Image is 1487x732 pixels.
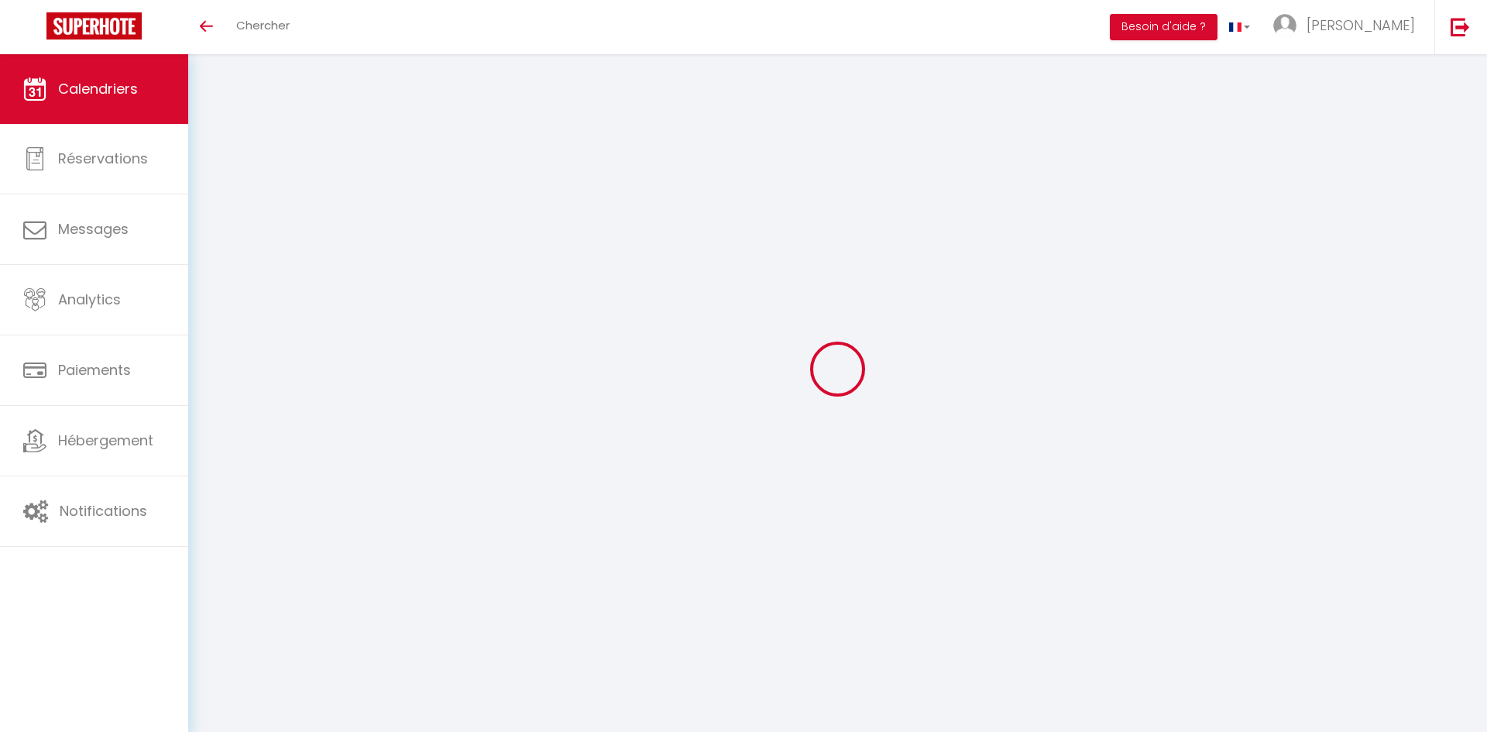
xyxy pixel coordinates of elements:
[1451,17,1470,36] img: logout
[58,219,129,239] span: Messages
[1307,15,1415,35] span: [PERSON_NAME]
[60,501,147,521] span: Notifications
[58,290,121,309] span: Analytics
[58,360,131,380] span: Paiements
[1110,14,1217,40] button: Besoin d'aide ?
[58,431,153,450] span: Hébergement
[46,12,142,40] img: Super Booking
[58,79,138,98] span: Calendriers
[236,17,290,33] span: Chercher
[1273,14,1296,37] img: ...
[58,149,148,168] span: Réservations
